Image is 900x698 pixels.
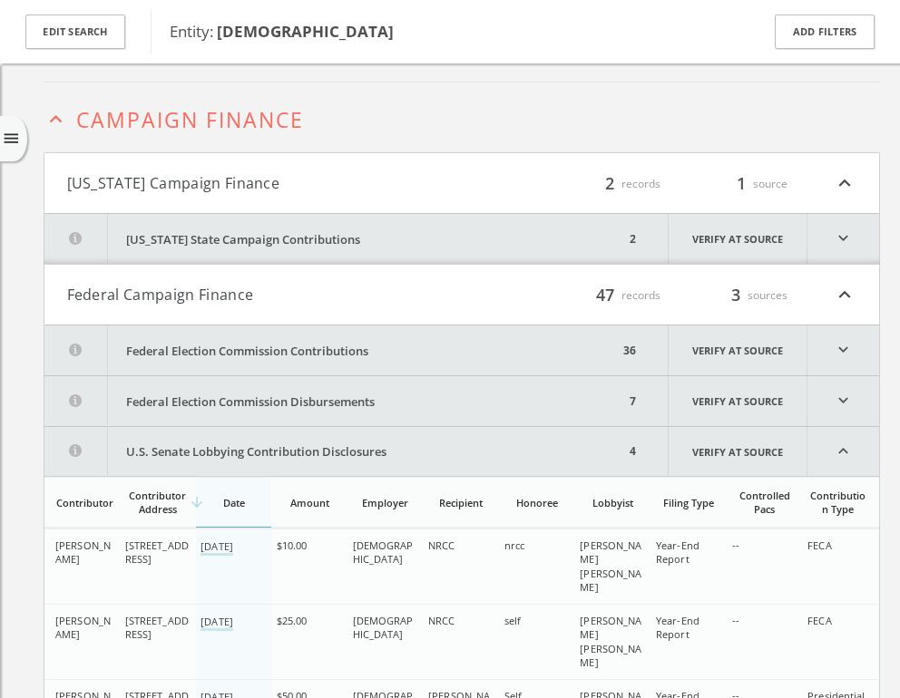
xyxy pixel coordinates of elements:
[775,15,875,50] button: Add Filters
[552,171,660,195] div: records
[807,427,879,476] i: expand_less
[730,170,752,195] span: 1
[679,283,787,306] div: sources
[668,376,807,426] a: Verify at source
[807,614,831,627] span: FECA
[276,538,307,552] span: $10.00
[44,427,625,476] button: U.S. Senate Lobbying Contribution Disclosures
[807,538,831,552] span: FECA
[625,214,641,264] div: 2
[44,325,619,375] button: Federal Election Commission Contributions
[656,614,699,641] span: Year-End Report
[580,538,641,594] span: [PERSON_NAME] [PERSON_NAME]
[201,539,233,556] a: [DATE]
[428,614,455,627] span: NRCC
[731,538,739,552] span: --
[599,170,621,195] span: 2
[2,130,21,149] i: menu
[552,283,660,306] div: records
[428,538,455,552] span: NRCC
[276,496,343,509] div: Amount
[67,283,462,306] button: Federal Campaign Finance
[679,171,787,195] div: source
[807,489,868,516] div: Contribution Type
[668,427,807,476] a: Verify at source
[124,489,191,516] div: Contributor Address
[189,494,205,510] i: arrow_downward
[656,496,723,509] div: Filing Type
[625,427,641,476] div: 4
[807,214,879,264] i: expand_more
[668,214,807,264] a: Verify at source
[44,214,625,264] button: [US_STATE] State Campaign Contributions
[44,376,625,426] button: Federal Election Commission Disbursements
[67,171,462,195] button: [US_STATE] Campaign Finance
[619,325,641,375] div: 36
[55,496,116,509] div: Contributor
[217,21,394,42] b: [DEMOGRAPHIC_DATA]
[625,376,641,426] div: 7
[352,614,413,641] span: [DEMOGRAPHIC_DATA]
[124,538,188,566] span: [STREET_ADDRESS]
[590,282,621,306] span: 47
[580,496,647,509] div: Lobbyist
[55,538,111,566] span: [PERSON_NAME]
[731,489,798,516] div: Controlled Pacs
[725,282,747,306] span: 3
[76,105,304,134] span: Campaign Finance
[44,103,880,131] button: expand_lessCampaign Finance
[731,614,739,627] span: --
[352,538,413,566] span: [DEMOGRAPHIC_DATA]
[352,496,419,509] div: Employer
[25,15,125,50] button: Edit Search
[201,496,268,509] div: Date
[504,538,523,552] span: nrcc
[201,615,233,631] a: [DATE]
[504,496,571,509] div: Honoree
[668,325,807,375] a: Verify at source
[276,614,307,627] span: $25.00
[807,376,879,426] i: expand_more
[833,283,856,306] i: expand_less
[428,496,495,509] div: Recipient
[504,614,520,627] span: self
[44,107,68,131] i: expand_less
[580,614,641,669] span: [PERSON_NAME] [PERSON_NAME]
[656,538,699,566] span: Year-End Report
[833,171,856,195] i: expand_less
[807,325,879,375] i: expand_more
[55,614,111,641] span: [PERSON_NAME]
[170,21,394,42] span: Entity:
[124,614,188,641] span: [STREET_ADDRESS]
